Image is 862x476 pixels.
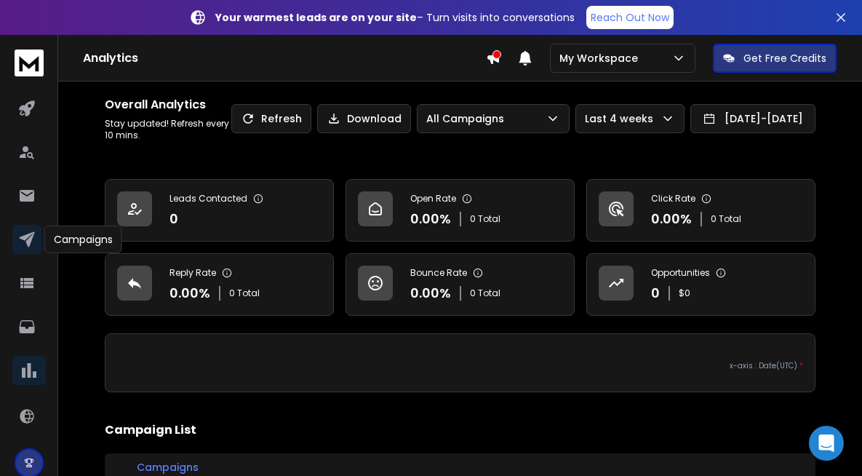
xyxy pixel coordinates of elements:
[713,44,837,73] button: Get Free Credits
[809,426,844,461] div: Open Intercom Messenger
[586,253,815,316] a: Opportunities0$0
[169,283,210,304] p: 0.00 %
[347,111,402,126] p: Download
[15,49,44,76] img: logo
[346,179,575,242] a: Open Rate0.00%0 Total
[169,193,247,205] p: Leads Contacted
[105,96,231,114] h1: Overall Analytics
[690,104,815,133] button: [DATE]-[DATE]
[410,209,451,229] p: 0.00 %
[585,111,659,126] p: Last 4 weeks
[105,253,334,316] a: Reply Rate0.00%0 Total
[586,179,815,242] a: Click Rate0.00%0 Total
[559,51,644,66] p: My Workspace
[169,267,216,279] p: Reply Rate
[651,267,710,279] p: Opportunities
[651,209,692,229] p: 0.00 %
[346,253,575,316] a: Bounce Rate0.00%0 Total
[470,287,500,299] p: 0 Total
[470,213,500,225] p: 0 Total
[215,10,575,25] p: – Turn visits into conversations
[215,10,417,25] strong: Your warmest leads are on your site
[83,49,486,67] h1: Analytics
[410,193,456,205] p: Open Rate
[591,10,669,25] p: Reach Out Now
[679,287,690,299] p: $ 0
[169,209,178,229] p: 0
[261,111,302,126] p: Refresh
[231,104,311,133] button: Refresh
[105,179,334,242] a: Leads Contacted0
[651,193,695,205] p: Click Rate
[117,360,803,371] p: x-axis : Date(UTC)
[105,118,231,141] p: Stay updated! Refresh every 10 mins.
[410,267,467,279] p: Bounce Rate
[317,104,411,133] button: Download
[586,6,674,29] a: Reach Out Now
[426,111,510,126] p: All Campaigns
[105,421,815,439] h2: Campaign List
[711,213,741,225] p: 0 Total
[410,283,451,304] p: 0.00 %
[44,226,122,253] div: Campaigns
[229,287,260,299] p: 0 Total
[743,51,826,66] p: Get Free Credits
[651,283,660,304] p: 0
